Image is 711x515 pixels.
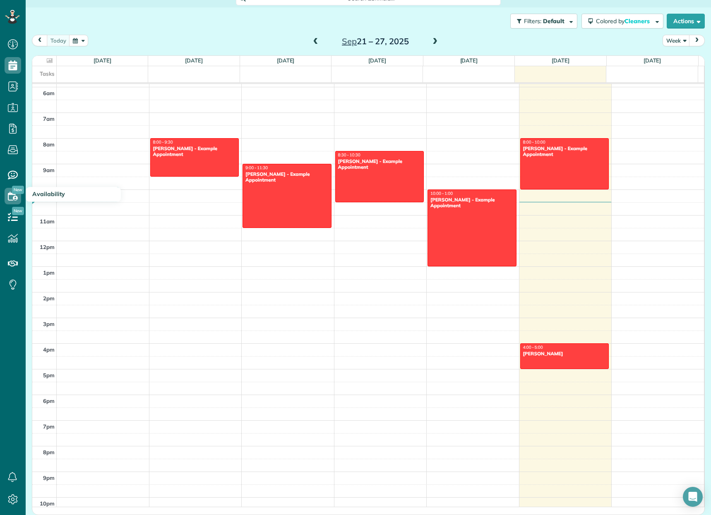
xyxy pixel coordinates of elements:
[245,171,329,183] div: [PERSON_NAME] - Example Appointment
[43,90,55,96] span: 6am
[338,152,360,158] span: 8:30 - 10:30
[43,115,55,122] span: 7am
[430,197,514,209] div: [PERSON_NAME] - Example Appointment
[40,244,55,250] span: 12pm
[523,345,543,350] span: 4:00 - 5:00
[43,398,55,404] span: 6pm
[581,14,663,29] button: Colored byCleaners
[543,17,565,25] span: Default
[342,36,357,46] span: Sep
[552,57,569,64] a: [DATE]
[40,70,55,77] span: Tasks
[153,139,173,145] span: 8:00 - 9:30
[43,449,55,455] span: 8pm
[43,423,55,430] span: 7pm
[32,190,65,198] span: Availability
[43,321,55,327] span: 3pm
[683,487,703,507] div: Open Intercom Messenger
[12,186,24,194] span: New
[43,167,55,173] span: 9am
[43,346,55,353] span: 4pm
[185,57,203,64] a: [DATE]
[510,14,577,29] button: Filters: Default
[43,372,55,378] span: 5pm
[245,165,268,170] span: 9:00 - 11:30
[32,35,48,46] button: prev
[277,57,295,64] a: [DATE]
[94,57,111,64] a: [DATE]
[644,57,661,64] a: [DATE]
[625,17,651,25] span: Cleaners
[43,269,55,276] span: 1pm
[43,141,55,148] span: 8am
[430,191,453,196] span: 10:00 - 1:00
[40,500,55,507] span: 10pm
[153,146,237,158] div: [PERSON_NAME] - Example Appointment
[40,218,55,225] span: 11am
[523,351,607,357] div: [PERSON_NAME]
[43,474,55,481] span: 9pm
[523,139,545,145] span: 8:00 - 10:00
[460,57,478,64] a: [DATE]
[47,35,70,46] button: today
[596,17,653,25] span: Colored by
[368,57,386,64] a: [DATE]
[523,146,607,158] div: [PERSON_NAME] - Example Appointment
[689,35,705,46] button: next
[12,207,24,215] span: New
[506,14,577,29] a: Filters: Default
[338,158,422,170] div: [PERSON_NAME] - Example Appointment
[524,17,541,25] span: Filters:
[43,295,55,302] span: 2pm
[667,14,705,29] button: Actions
[324,37,427,46] h2: 21 – 27, 2025
[663,35,690,46] button: Week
